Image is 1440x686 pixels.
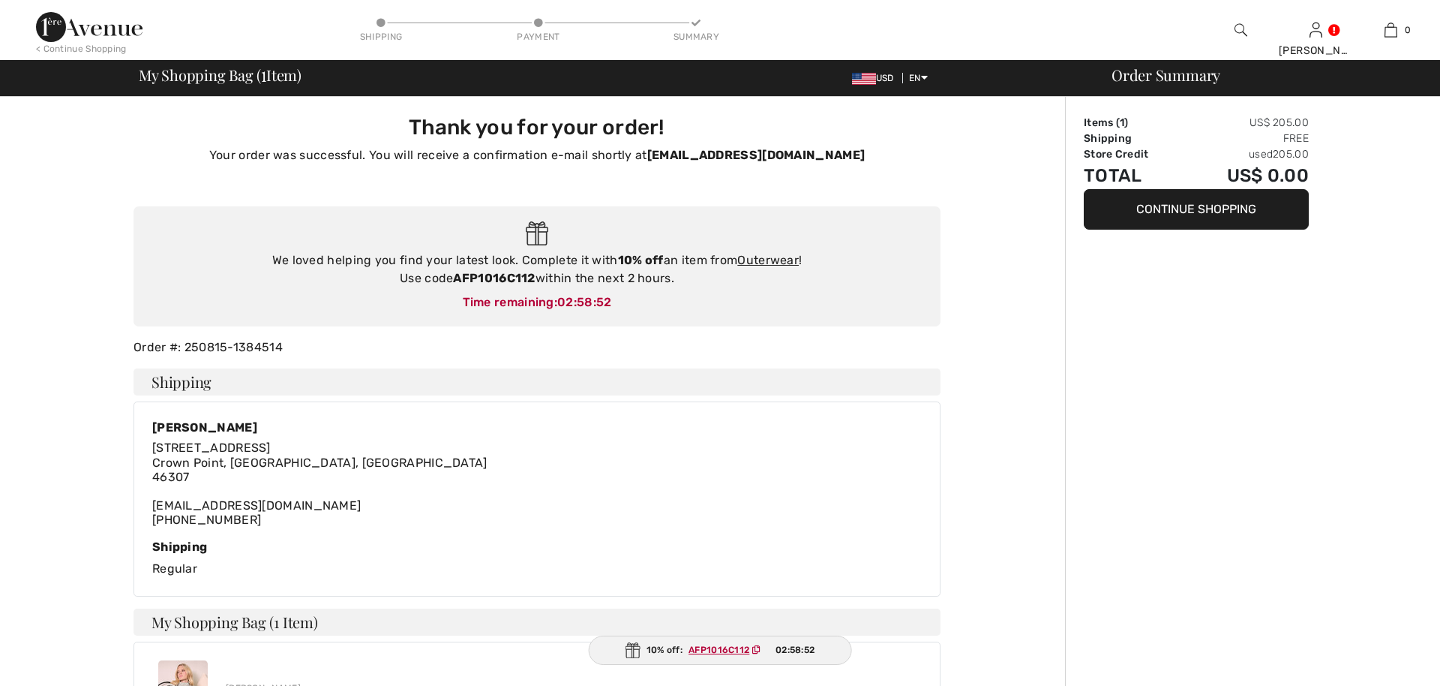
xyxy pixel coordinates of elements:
[358,30,403,44] div: Shipping
[557,295,611,309] span: 02:58:52
[1084,131,1183,146] td: Shipping
[1120,116,1124,129] span: 1
[1084,146,1183,162] td: Store Credit
[1279,43,1352,59] div: [PERSON_NAME]
[1183,146,1309,162] td: used
[1384,21,1397,39] img: My Bag
[1273,148,1309,161] span: 205.00
[124,338,949,357] div: Order #: 250815-1384514
[909,73,928,83] span: EN
[1234,21,1247,39] img: search the website
[1183,162,1309,189] td: US$ 0.00
[148,251,925,287] div: We loved helping you find your latest look. Complete it with an item from ! Use code within the n...
[1309,21,1322,39] img: My Info
[673,30,718,44] div: Summary
[1093,68,1431,83] div: Order Summary
[526,221,549,246] img: Gift.svg
[133,609,940,636] h4: My Shopping Bag (1 Item)
[152,420,487,435] div: [PERSON_NAME]
[852,73,876,85] img: US Dollar
[852,73,900,83] span: USD
[36,12,142,42] img: 1ère Avenue
[148,293,925,311] div: Time remaining:
[589,636,852,665] div: 10% off:
[142,146,931,164] p: Your order was successful. You will receive a confirmation e-mail shortly at
[1309,23,1322,37] a: Sign In
[1183,131,1309,146] td: Free
[1183,115,1309,131] td: US$ 205.00
[36,42,127,56] div: < Continue Shopping
[737,253,799,267] a: Outerwear
[1084,189,1309,230] button: Continue Shopping
[152,441,487,527] div: [EMAIL_ADDRESS][DOMAIN_NAME] [PHONE_NUMBER]
[618,253,664,267] strong: 10% off
[625,642,640,658] img: Gift.svg
[261,64,266,83] span: 1
[1405,23,1411,37] span: 0
[1084,115,1183,131] td: Items ( )
[516,30,561,44] div: Payment
[775,643,814,657] span: 02:58:52
[152,441,487,483] span: [STREET_ADDRESS] Crown Point, [GEOGRAPHIC_DATA], [GEOGRAPHIC_DATA] 46307
[142,115,931,140] h3: Thank you for your order!
[647,148,865,162] strong: [EMAIL_ADDRESS][DOMAIN_NAME]
[1354,21,1427,39] a: 0
[453,271,535,285] strong: AFP1016C112
[688,645,749,655] ins: AFP1016C112
[152,540,922,554] div: Shipping
[133,369,940,396] h4: Shipping
[1084,162,1183,189] td: Total
[152,540,922,578] div: Regular
[139,68,301,83] span: My Shopping Bag ( Item)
